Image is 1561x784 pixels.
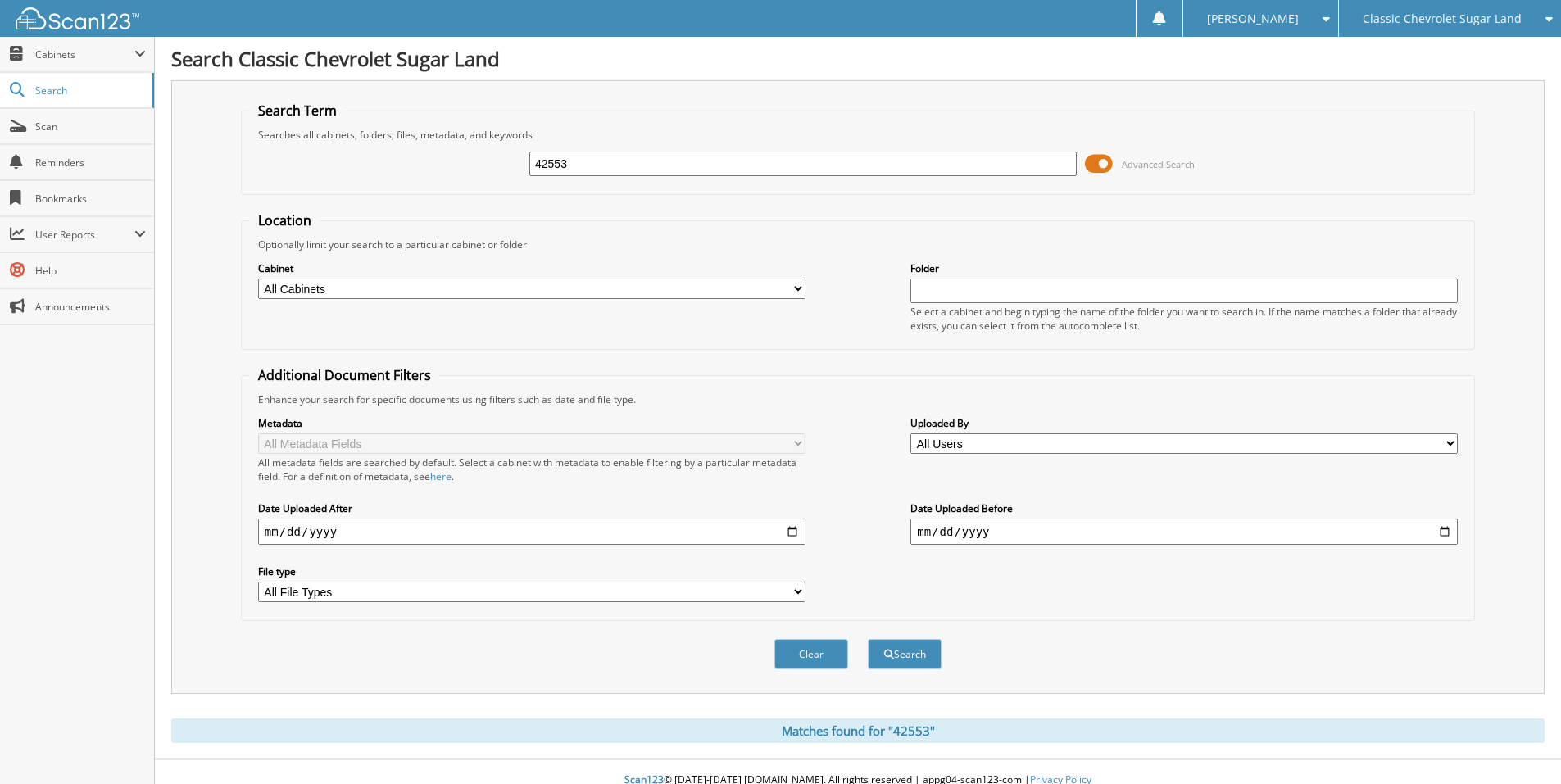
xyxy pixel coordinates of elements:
img: scan123-logo-white.svg [16,7,139,29]
span: Reminders [35,156,146,170]
label: Folder [910,261,1458,275]
span: Help [35,264,146,278]
legend: Location [250,211,320,229]
span: Advanced Search [1122,158,1195,170]
span: [PERSON_NAME] [1207,14,1299,24]
legend: Search Term [250,102,345,120]
input: start [258,519,805,545]
span: Bookmarks [35,192,146,206]
div: All metadata fields are searched by default. Select a cabinet with metadata to enable filtering b... [258,455,805,483]
span: User Reports [35,228,134,242]
h1: Search Classic Chevrolet Sugar Land [171,45,1545,72]
iframe: Chat Widget [1479,705,1561,784]
label: Date Uploaded After [258,501,805,515]
label: Uploaded By [910,416,1458,430]
label: Cabinet [258,261,805,275]
a: here [430,469,452,483]
label: Metadata [258,416,805,430]
span: Scan [35,120,146,134]
span: Announcements [35,300,146,314]
div: Select a cabinet and begin typing the name of the folder you want to search in. If the name match... [910,305,1458,333]
input: end [910,519,1458,545]
button: Search [868,639,942,669]
span: Search [35,84,143,97]
label: File type [258,564,805,578]
div: Matches found for "42553" [171,718,1545,743]
label: Date Uploaded Before [910,501,1458,515]
legend: Additional Document Filters [250,366,439,384]
button: Clear [774,639,848,669]
div: Searches all cabinets, folders, files, metadata, and keywords [250,128,1466,142]
span: Classic Chevrolet Sugar Land [1363,14,1522,24]
div: Enhance your search for specific documents using filters such as date and file type. [250,392,1466,406]
div: Optionally limit your search to a particular cabinet or folder [250,238,1466,252]
span: Cabinets [35,48,134,61]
